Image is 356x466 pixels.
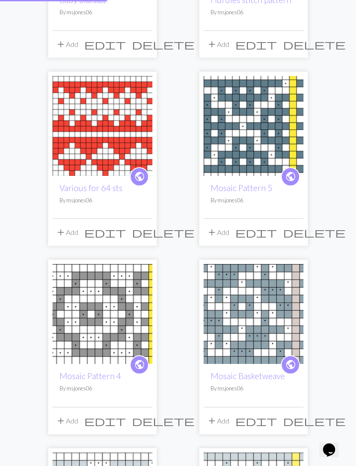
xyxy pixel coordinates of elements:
button: Add [53,413,81,429]
button: Add [204,36,232,53]
button: Add [53,36,81,53]
a: Test Mosaic [204,309,303,317]
a: public [281,355,300,374]
span: edit [235,415,277,427]
button: Edit [81,224,129,241]
span: add [56,415,66,427]
a: public [130,355,149,374]
span: public [285,170,296,183]
span: delete [283,226,346,238]
span: public [134,358,145,371]
button: Edit [232,413,280,429]
button: Delete [280,224,349,241]
button: Edit [232,224,280,241]
a: Various for 64 sts [53,121,152,129]
p: By msjones06 [211,384,297,393]
span: add [207,226,217,238]
img: Mosaic Pattern 5 [204,76,303,176]
a: Mosaic Pattern 5 [204,121,303,129]
img: Various for 64 sts [53,76,152,176]
button: Delete [280,413,349,429]
button: Delete [129,224,198,241]
span: add [56,226,66,238]
i: Edit [235,416,277,426]
span: edit [235,38,277,50]
a: public [281,167,300,186]
button: Add [204,413,232,429]
button: Edit [81,413,129,429]
button: Edit [81,36,129,53]
i: Edit [235,39,277,50]
a: Mosaic Pattern 4 [59,371,121,381]
button: Delete [129,413,198,429]
a: Mosaic Pattern 4 [53,309,152,317]
span: edit [84,415,126,427]
span: edit [235,226,277,238]
a: public [130,167,149,186]
span: delete [132,415,194,427]
span: edit [84,38,126,50]
p: By msjones06 [211,196,297,205]
span: add [207,415,217,427]
span: public [285,358,296,371]
i: Edit [84,39,126,50]
button: Add [204,224,232,241]
i: Edit [84,416,126,426]
button: Edit [232,36,280,53]
span: add [56,38,66,50]
img: Test Mosaic [204,264,303,364]
span: delete [283,415,346,427]
button: Add [53,224,81,241]
a: Mosaic Pattern 5 [211,183,272,193]
iframe: chat widget [320,431,347,457]
i: Edit [84,227,126,238]
span: public [134,170,145,183]
span: delete [132,226,194,238]
a: Various for 64 sts [59,183,122,193]
span: edit [84,226,126,238]
button: Delete [129,36,198,53]
p: By msjones06 [59,196,145,205]
i: public [134,356,145,373]
i: public [134,168,145,185]
span: delete [283,38,346,50]
span: add [207,38,217,50]
span: delete [132,38,194,50]
img: Mosaic Pattern 4 [53,264,152,364]
i: public [285,168,296,185]
p: By msjones06 [59,384,145,393]
p: By msjones06 [211,8,297,17]
button: Delete [280,36,349,53]
a: Mosaic Basketweave [211,371,285,381]
i: Edit [235,227,277,238]
p: By msjones06 [59,8,145,17]
i: public [285,356,296,373]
